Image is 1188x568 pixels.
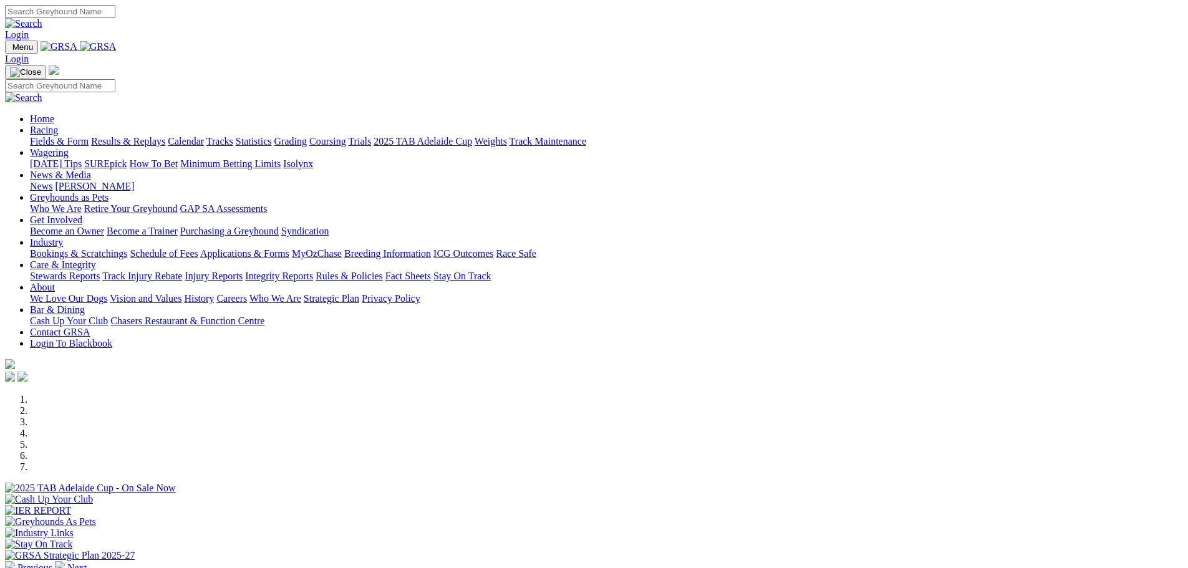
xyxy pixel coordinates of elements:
input: Search [5,5,115,18]
a: Tracks [206,136,233,147]
img: Close [10,67,41,77]
a: Login [5,29,29,40]
a: Breeding Information [344,248,431,259]
img: Greyhounds As Pets [5,516,96,527]
a: Grading [274,136,307,147]
a: Stay On Track [433,271,491,281]
a: GAP SA Assessments [180,203,268,214]
a: Coursing [309,136,346,147]
a: Applications & Forms [200,248,289,259]
img: GRSA [80,41,117,52]
a: Schedule of Fees [130,248,198,259]
a: Who We Are [249,293,301,304]
div: Industry [30,248,1183,259]
a: History [184,293,214,304]
a: ICG Outcomes [433,248,493,259]
div: Get Involved [30,226,1183,237]
a: [DATE] Tips [30,158,82,169]
a: Privacy Policy [362,293,420,304]
a: [PERSON_NAME] [55,181,134,191]
a: Greyhounds as Pets [30,192,109,203]
a: Stewards Reports [30,271,100,281]
a: Care & Integrity [30,259,96,270]
img: IER REPORT [5,505,71,516]
img: GRSA Strategic Plan 2025-27 [5,550,135,561]
a: Injury Reports [185,271,243,281]
div: Wagering [30,158,1183,170]
img: logo-grsa-white.png [49,65,59,75]
a: Trials [348,136,371,147]
a: Racing [30,125,58,135]
a: Become a Trainer [107,226,178,236]
a: 2025 TAB Adelaide Cup [374,136,472,147]
img: facebook.svg [5,372,15,382]
img: 2025 TAB Adelaide Cup - On Sale Now [5,483,176,494]
img: Search [5,92,42,103]
div: Greyhounds as Pets [30,203,1183,214]
span: Menu [12,42,33,52]
a: MyOzChase [292,248,342,259]
img: Industry Links [5,527,74,539]
a: Purchasing a Greyhound [180,226,279,236]
a: Login To Blackbook [30,338,112,349]
a: Fact Sheets [385,271,431,281]
a: Calendar [168,136,204,147]
a: Strategic Plan [304,293,359,304]
a: Isolynx [283,158,313,169]
img: logo-grsa-white.png [5,359,15,369]
a: Bar & Dining [30,304,85,315]
div: News & Media [30,181,1183,192]
a: Contact GRSA [30,327,90,337]
img: twitter.svg [17,372,27,382]
a: Race Safe [496,248,536,259]
img: Stay On Track [5,539,72,550]
a: Statistics [236,136,272,147]
a: Careers [216,293,247,304]
a: Industry [30,237,63,248]
a: News [30,181,52,191]
a: Cash Up Your Club [30,315,108,326]
a: Vision and Values [110,293,181,304]
a: Weights [475,136,507,147]
a: Track Injury Rebate [102,271,182,281]
div: Racing [30,136,1183,147]
a: How To Bet [130,158,178,169]
a: Integrity Reports [245,271,313,281]
a: Login [5,54,29,64]
a: Bookings & Scratchings [30,248,127,259]
a: Chasers Restaurant & Function Centre [110,315,264,326]
button: Toggle navigation [5,65,46,79]
a: Syndication [281,226,329,236]
div: Bar & Dining [30,315,1183,327]
a: News & Media [30,170,91,180]
a: Retire Your Greyhound [84,203,178,214]
a: Wagering [30,147,69,158]
a: Fields & Form [30,136,89,147]
a: Who We Are [30,203,82,214]
a: Home [30,113,54,124]
input: Search [5,79,115,92]
a: SUREpick [84,158,127,169]
a: Rules & Policies [316,271,383,281]
div: About [30,293,1183,304]
a: Track Maintenance [509,136,586,147]
a: Minimum Betting Limits [180,158,281,169]
a: About [30,282,55,292]
a: We Love Our Dogs [30,293,107,304]
img: Cash Up Your Club [5,494,93,505]
div: Care & Integrity [30,271,1183,282]
a: Get Involved [30,214,82,225]
img: Search [5,18,42,29]
img: GRSA [41,41,77,52]
a: Results & Replays [91,136,165,147]
button: Toggle navigation [5,41,38,54]
a: Become an Owner [30,226,104,236]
